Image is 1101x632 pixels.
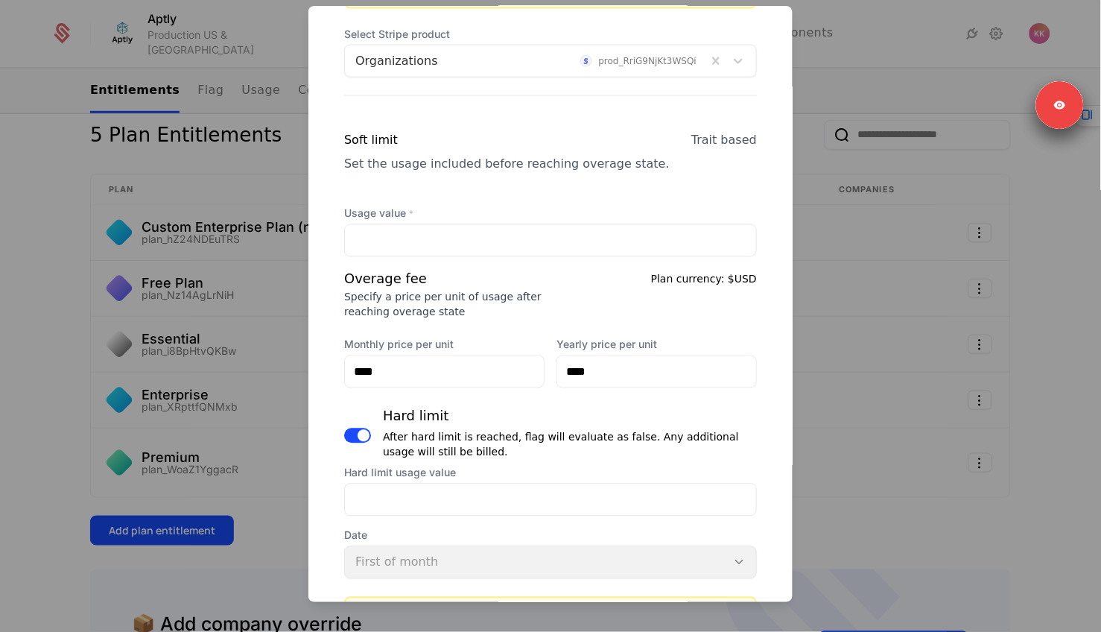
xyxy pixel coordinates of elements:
[344,466,757,481] label: Hard limit usage value
[383,430,757,460] div: After hard limit is reached, flag will evaluate as false. Any additional usage will still be billed.
[691,132,757,189] div: Trait based
[344,269,542,290] div: Overage fee
[344,338,545,353] label: Monthly price per unit
[651,269,757,320] div: Plan currency:
[344,132,670,150] div: Soft limit
[344,156,670,174] div: Set the usage included before reaching overage state.
[344,27,757,42] span: Select Stripe product
[344,206,757,221] label: Usage value
[383,406,757,427] div: Hard limit
[344,290,542,320] div: Specify a price per unit of usage after reaching overage state
[728,274,757,285] span: $USD
[556,338,757,353] label: Yearly price per unit
[344,528,757,543] span: Date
